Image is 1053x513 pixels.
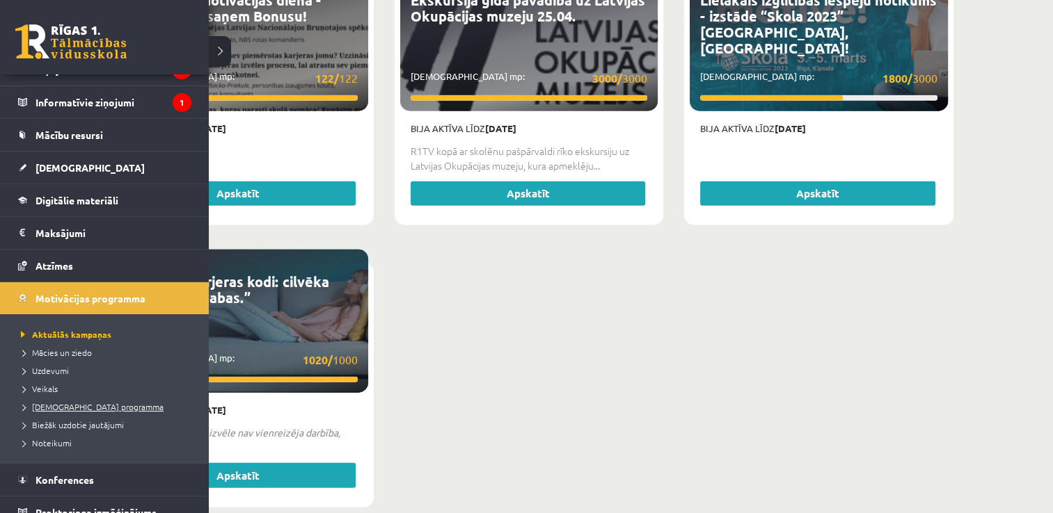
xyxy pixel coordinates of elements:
[315,70,358,87] span: 122
[17,328,195,341] a: Aktuālās kampaņas
[411,122,648,136] p: Bija aktīva līdz
[35,129,103,141] span: Mācību resursi
[18,282,191,314] a: Motivācijas programma
[18,86,191,118] a: Informatīvie ziņojumi1
[18,217,191,249] a: Maksājumi
[17,383,58,394] span: Veikals
[18,250,191,282] a: Atzīmes
[882,71,912,85] strong: 1800/
[173,93,191,112] i: 1
[17,329,111,340] span: Aktuālās kampaņas
[303,351,358,368] span: 1000
[120,403,358,417] p: Bija aktīva līdz
[35,86,191,118] legend: Informatīvie ziņojumi
[35,259,73,272] span: Atzīmes
[195,122,226,134] strong: [DATE]
[35,217,191,249] legend: Maksājumi
[700,122,937,136] p: Bija aktīva līdz
[17,401,164,412] span: [DEMOGRAPHIC_DATA] programma
[18,119,191,151] a: Mācību resursi
[700,70,937,87] p: [DEMOGRAPHIC_DATA] mp:
[17,437,72,448] span: Noteikumi
[18,184,191,216] a: Digitālie materiāli
[17,364,195,377] a: Uzdevumi
[17,419,124,430] span: Biežāk uzdotie jautājumi
[120,122,358,136] p: Bija aktīva līdz
[303,352,333,367] strong: 1020/
[592,70,647,87] span: 3000
[120,426,340,453] em: Nākotnes profesijas izvēle nav vienreizēja darbība, bet process.
[700,181,935,206] a: Apskatīt
[485,122,516,134] strong: [DATE]
[775,122,806,134] strong: [DATE]
[35,161,145,174] span: [DEMOGRAPHIC_DATA]
[18,152,191,184] a: [DEMOGRAPHIC_DATA]
[17,400,195,413] a: [DEMOGRAPHIC_DATA] programma
[882,70,937,87] span: 3000
[411,181,646,206] a: Apskatīt
[120,272,329,307] a: Vebinārs “Karjeras kodi: cilvēka intelekti un dabas.”
[195,404,226,416] strong: [DATE]
[592,71,622,85] strong: 3000/
[35,473,94,486] span: Konferences
[120,181,356,206] a: Apskatīt
[17,346,195,359] a: Mācies un ziedo
[17,347,92,358] span: Mācies un ziedo
[120,144,358,158] p: Labdien!...
[120,425,358,455] p: ...
[411,70,648,87] p: [DEMOGRAPHIC_DATA] mp:
[17,382,195,395] a: Veikals
[18,464,191,496] a: Konferences
[17,418,195,431] a: Biežāk uzdotie jautājumi
[15,24,127,59] a: Rīgas 1. Tālmācības vidusskola
[315,71,339,85] strong: 122/
[35,194,118,206] span: Digitālie materiāli
[17,365,69,376] span: Uzdevumi
[120,70,358,87] p: [DEMOGRAPHIC_DATA] mp:
[17,437,195,449] a: Noteikumi
[411,144,648,173] p: R1TV kopā ar skolēnu pašpārvaldi rīko ekskursiju uz Latvijas Okupācijas muzeju, kura apmeklēju...
[35,292,145,304] span: Motivācijas programma
[120,463,356,488] a: Apskatīt
[120,351,358,368] p: [DEMOGRAPHIC_DATA] mp:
